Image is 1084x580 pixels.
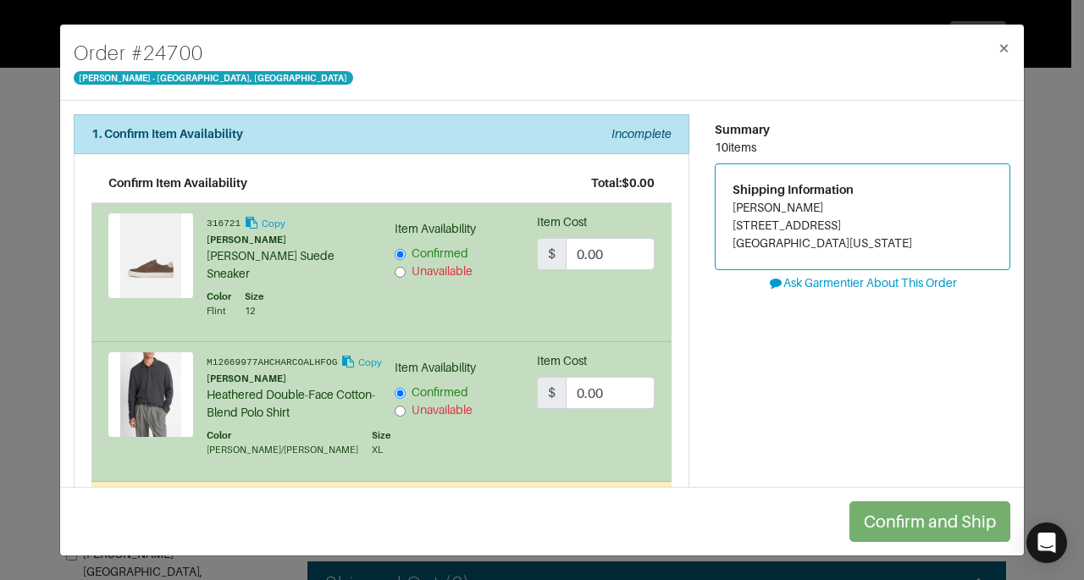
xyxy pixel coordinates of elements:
[207,358,337,368] small: M12669977AHCHARCOALHFOG
[998,36,1010,59] span: ×
[412,264,473,278] span: Unavailable
[245,304,263,318] div: 12
[207,233,369,247] div: [PERSON_NAME]
[537,352,587,370] label: Item Cost
[733,199,993,252] address: [PERSON_NAME] [STREET_ADDRESS] [GEOGRAPHIC_DATA][US_STATE]
[207,247,369,283] div: [PERSON_NAME] Suede Sneaker
[207,304,231,318] div: Flint
[243,213,286,233] button: Copy
[74,71,353,85] span: [PERSON_NAME] - [GEOGRAPHIC_DATA], [GEOGRAPHIC_DATA]
[207,443,358,457] div: [PERSON_NAME]/[PERSON_NAME]
[262,218,285,229] small: Copy
[108,352,193,437] img: Product
[395,359,476,377] label: Item Availability
[74,38,353,69] h4: Order # 24700
[91,127,243,141] strong: 1. Confirm Item Availability
[849,501,1010,542] button: Confirm and Ship
[412,246,468,260] span: Confirmed
[108,174,247,192] div: Confirm Item Availability
[611,127,672,141] em: Incomplete
[395,267,406,278] input: Unavailable
[1026,522,1067,563] div: Open Intercom Messenger
[207,386,390,422] div: Heathered Double-Face Cotton-Blend Polo Shirt
[207,372,390,386] div: [PERSON_NAME]
[207,428,358,443] div: Color
[207,218,241,229] small: 316721
[372,443,390,457] div: XL
[395,249,406,260] input: Confirmed
[715,270,1010,296] button: Ask Garmentier About This Order
[412,385,468,399] span: Confirmed
[372,428,390,443] div: Size
[395,220,476,238] label: Item Availability
[984,25,1024,72] button: Close
[715,139,1010,157] div: 10 items
[537,377,567,409] span: $
[537,213,587,231] label: Item Cost
[245,290,263,304] div: Size
[537,238,567,270] span: $
[358,357,382,367] small: Copy
[395,388,406,399] input: Confirmed
[412,403,473,417] span: Unavailable
[340,352,383,372] button: Copy
[108,213,193,298] img: Product
[591,174,655,192] div: Total: $0.00
[395,406,406,417] input: Unavailable
[207,290,231,304] div: Color
[733,183,854,196] span: Shipping Information
[715,121,1010,139] div: Summary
